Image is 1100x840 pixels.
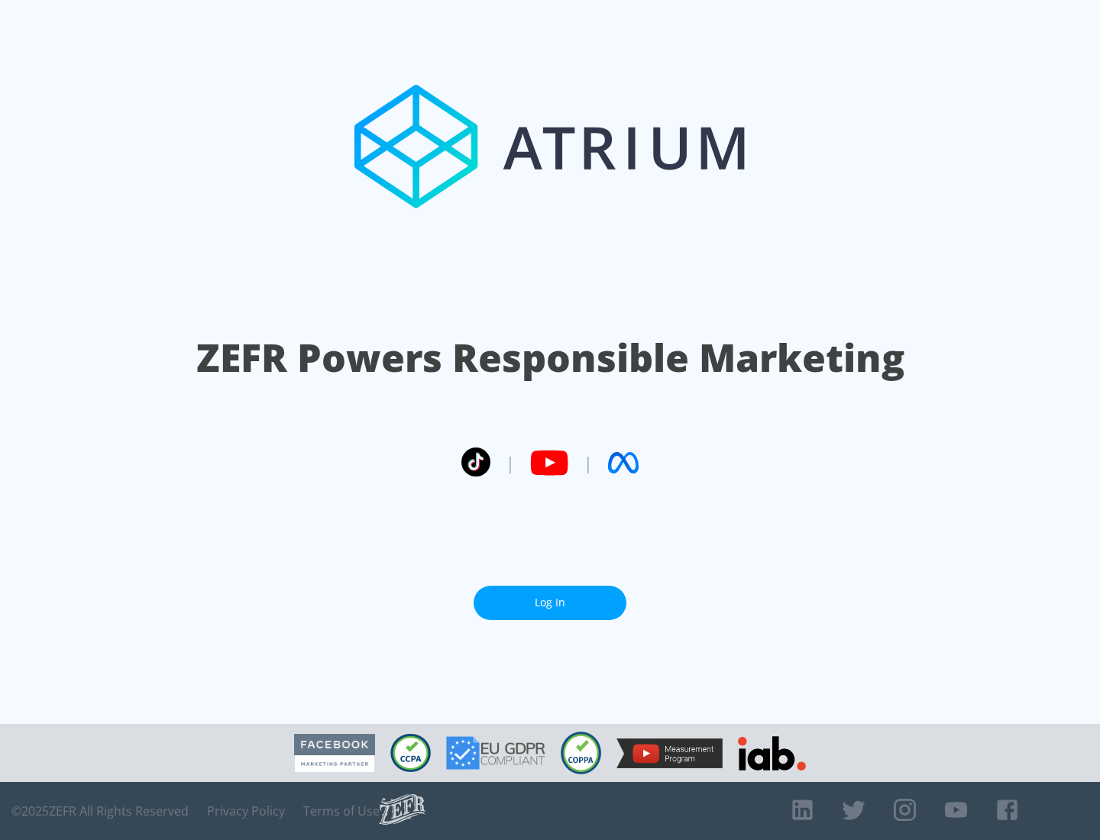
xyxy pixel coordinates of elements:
span: | [584,451,593,474]
a: Privacy Policy [207,803,285,819]
img: IAB [738,736,806,771]
img: YouTube Measurement Program [616,738,723,768]
img: Facebook Marketing Partner [294,734,375,773]
img: CCPA Compliant [390,734,431,772]
h1: ZEFR Powers Responsible Marketing [196,331,904,384]
img: COPPA Compliant [561,732,601,774]
span: © 2025 ZEFR All Rights Reserved [11,803,189,819]
span: | [506,451,515,474]
img: GDPR Compliant [446,736,545,770]
a: Log In [474,586,626,620]
a: Terms of Use [303,803,380,819]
